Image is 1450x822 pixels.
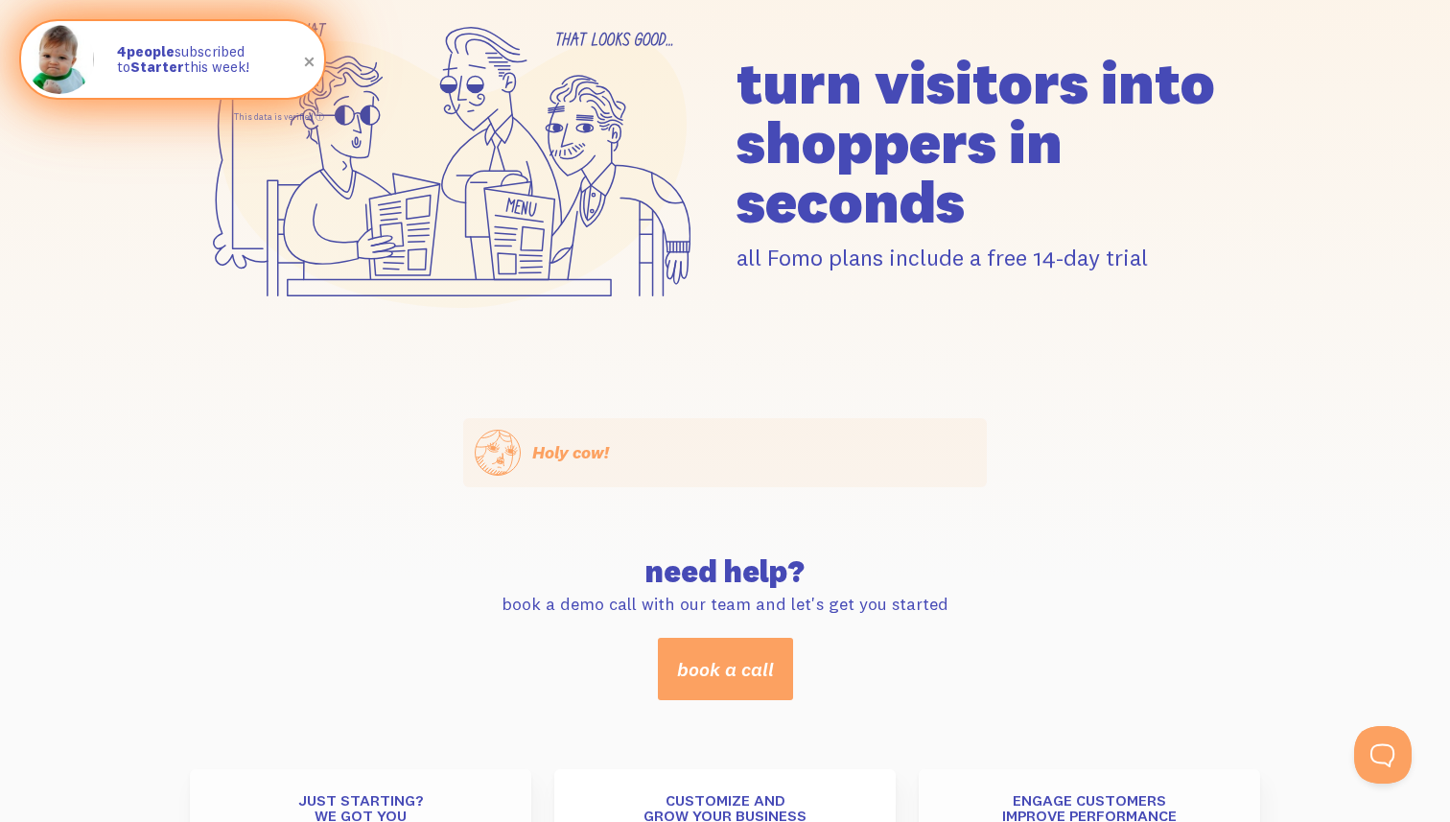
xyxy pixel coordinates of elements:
[658,638,793,700] a: book a call
[234,111,324,122] a: This data is verified ⓘ
[737,53,1260,231] h1: turn visitors into shoppers in seconds
[117,44,305,76] p: subscribed to this week!
[737,243,1260,272] p: all Fomo plans include a free 14-day trial
[130,58,184,76] strong: Starter
[475,593,975,615] p: book a demo call with our team and let's get you started
[117,42,175,60] strong: people
[1354,726,1412,784] iframe: Help Scout Beacon - Open
[532,441,609,463] span: Holy cow!
[475,556,975,587] h2: need help?
[25,25,94,94] img: Fomo
[117,44,127,60] span: 4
